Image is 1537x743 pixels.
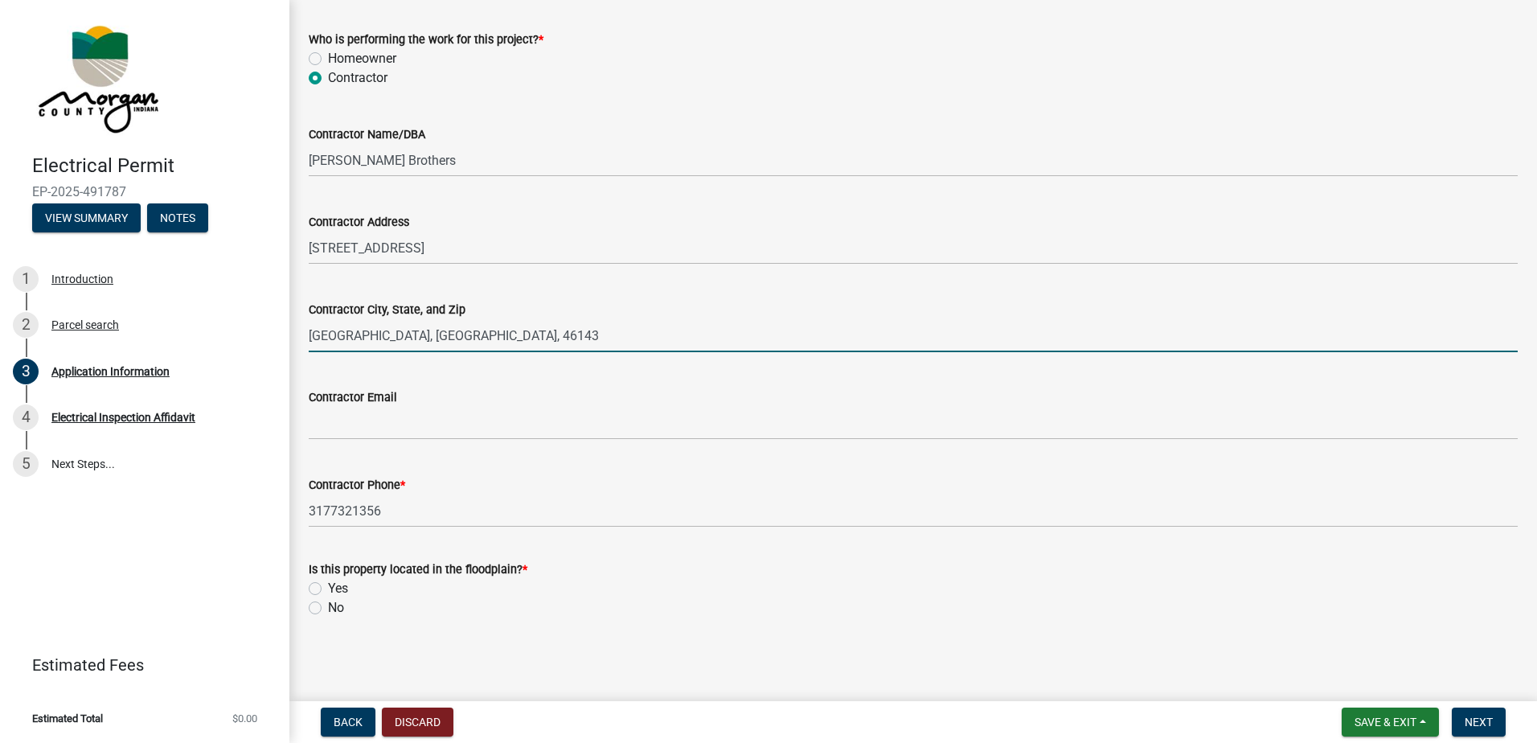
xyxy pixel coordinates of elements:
span: $0.00 [232,713,257,724]
img: Morgan County, Indiana [32,17,162,138]
label: Contractor Phone [309,480,405,491]
label: Contractor City, State, and Zip [309,305,465,316]
label: Contractor Email [309,392,397,404]
span: Save & Exit [1355,716,1416,729]
div: Electrical Inspection Affidavit [51,412,195,423]
wm-modal-confirm: Notes [147,212,208,225]
div: 1 [13,266,39,292]
label: Homeowner [328,49,396,68]
span: Back [334,716,363,729]
button: Next [1452,708,1506,737]
label: No [328,598,344,618]
wm-modal-confirm: Summary [32,212,141,225]
span: EP-2025-491787 [32,184,257,199]
button: View Summary [32,203,141,232]
label: Who is performing the work for this project? [309,35,543,46]
button: Back [321,708,375,737]
h4: Electrical Permit [32,154,277,178]
label: Contractor Address [309,217,409,228]
div: 4 [13,404,39,430]
label: Contractor [328,68,387,88]
label: Is this property located in the floodplain? [309,564,527,576]
div: 3 [13,359,39,384]
div: 2 [13,312,39,338]
span: Estimated Total [32,713,103,724]
button: Notes [147,203,208,232]
div: Introduction [51,273,113,285]
label: Yes [328,579,348,598]
div: Application Information [51,366,170,377]
div: Parcel search [51,319,119,330]
button: Discard [382,708,453,737]
a: Estimated Fees [13,649,264,681]
div: 5 [13,451,39,477]
button: Save & Exit [1342,708,1439,737]
span: Next [1465,716,1493,729]
label: Contractor Name/DBA [309,129,425,141]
